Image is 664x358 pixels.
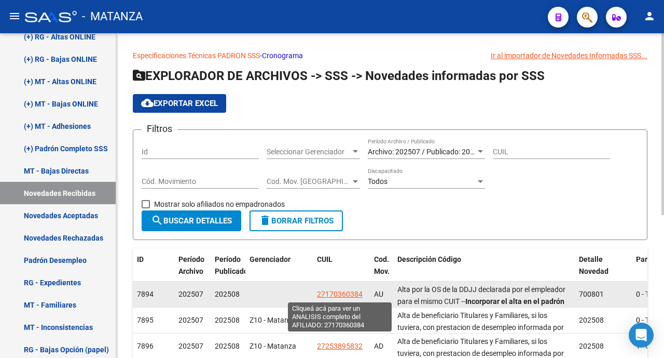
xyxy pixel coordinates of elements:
[317,316,363,324] span: 27283534303
[133,248,174,294] datatable-header-cell: ID
[250,210,343,231] button: Borrar Filtros
[259,216,334,226] span: Borrar Filtros
[178,316,203,324] span: 202507
[133,51,260,60] a: Especificaciones Técnicas PADRON SSS
[141,97,154,109] mat-icon: cloud_download
[579,316,604,324] span: 202508
[259,214,271,227] mat-icon: delete
[211,248,245,294] datatable-header-cell: Período Publicado
[397,297,564,329] strong: Incorporar el alta en el padrón de la obra social. Verificar si el empleador declaro correctament...
[215,255,248,275] span: Período Publicado
[215,290,240,298] span: 202508
[374,316,383,324] span: AD
[368,177,388,185] span: Todos
[8,10,21,22] mat-icon: menu
[317,255,333,263] span: CUIL
[643,10,656,22] mat-icon: person
[317,290,363,298] span: 27170360384
[245,248,313,294] datatable-header-cell: Gerenciador
[137,342,154,350] span: 7896
[151,214,163,227] mat-icon: search
[491,50,647,61] div: Ir al importador de Novedades Informadas SSS...
[374,290,383,298] span: AU
[579,255,608,275] span: Detalle Novedad
[137,316,154,324] span: 7895
[133,94,226,113] button: Exportar EXCEL
[137,290,154,298] span: 7894
[374,255,390,275] span: Cod. Mov.
[370,248,393,294] datatable-header-cell: Cod. Mov.
[142,210,241,231] button: Buscar Detalles
[317,342,363,350] span: 27253895832
[250,255,290,263] span: Gerenciador
[151,216,232,226] span: Buscar Detalles
[313,248,370,294] datatable-header-cell: CUIL
[250,342,296,350] span: Z10 - Matanza
[133,69,545,83] span: EXPLORADOR DE ARCHIVOS -> SSS -> Novedades informadas por SSS
[178,342,203,350] span: 202507
[250,316,296,324] span: Z10 - Matanza
[629,323,654,348] div: Open Intercom Messenger
[137,255,144,263] span: ID
[178,255,204,275] span: Período Archivo
[267,148,351,156] span: Seleccionar Gerenciador
[82,5,143,28] span: - MATANZA
[154,198,285,210] span: Mostrar solo afiliados no empadronados
[575,248,632,294] datatable-header-cell: Detalle Novedad
[133,50,647,61] p: -
[579,342,604,350] span: 202508
[141,99,218,108] span: Exportar EXCEL
[174,248,211,294] datatable-header-cell: Período Archivo
[142,122,177,136] h3: Filtros
[397,285,571,341] span: Alta por la OS de la DDJJ declarada por el empleador para el mismo CUIT -- -- OS DDJJ DADA DE BAJA
[178,290,203,298] span: 202507
[267,177,351,186] span: Cod. Mov. [GEOGRAPHIC_DATA]
[374,342,383,350] span: AD
[579,290,604,298] span: 700801
[393,248,575,294] datatable-header-cell: Descripción Código
[397,255,461,263] span: Descripción Código
[215,316,240,324] span: 202508
[368,148,487,156] span: Archivo: 202507 / Publicado: 202508
[262,51,303,60] a: Cronograma
[215,342,240,350] span: 202508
